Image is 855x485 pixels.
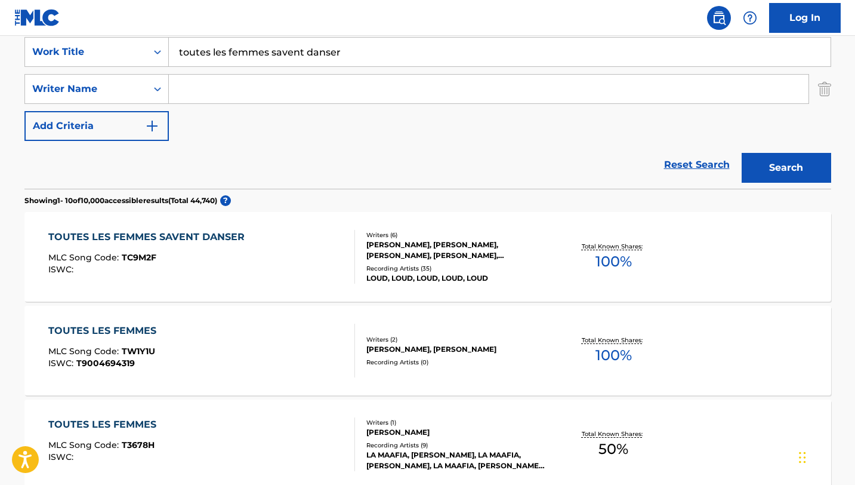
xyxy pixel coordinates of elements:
[48,230,251,244] div: TOUTES LES FEMMES SAVENT DANSER
[24,195,217,206] p: Showing 1 - 10 of 10,000 accessible results (Total 44,740 )
[712,11,726,25] img: search
[366,240,547,261] div: [PERSON_NAME], [PERSON_NAME], [PERSON_NAME], [PERSON_NAME], [PERSON_NAME], [PERSON_NAME]
[145,119,159,133] img: 9d2ae6d4665cec9f34b9.svg
[24,306,831,395] a: TOUTES LES FEMMESMLC Song Code:TW1Y1UISWC:T9004694319Writers (2)[PERSON_NAME], [PERSON_NAME]Recor...
[799,440,806,475] div: Drag
[122,346,155,357] span: TW1Y1U
[582,242,646,251] p: Total Known Shares:
[738,6,762,30] div: Help
[48,264,76,275] span: ISWC :
[582,336,646,345] p: Total Known Shares:
[24,111,169,141] button: Add Criteria
[32,82,140,96] div: Writer Name
[48,252,122,263] span: MLC Song Code :
[595,345,632,366] span: 100 %
[742,153,831,183] button: Search
[24,212,831,302] a: TOUTES LES FEMMES SAVENT DANSERMLC Song Code:TC9M2FISWC:Writers (6)[PERSON_NAME], [PERSON_NAME], ...
[48,324,162,338] div: TOUTES LES FEMMES
[48,358,76,369] span: ISWC :
[220,195,231,206] span: ?
[707,6,731,30] a: Public Search
[743,11,757,25] img: help
[366,441,547,450] div: Recording Artists ( 9 )
[48,452,76,462] span: ISWC :
[122,440,155,450] span: T3678H
[366,450,547,471] div: LA MAAFIA, [PERSON_NAME], LA MAAFIA, [PERSON_NAME], LA MAAFIA, [PERSON_NAME], LA MAAFIA, [PERSON_...
[366,344,547,355] div: [PERSON_NAME], [PERSON_NAME]
[366,231,547,240] div: Writers ( 6 )
[366,358,547,367] div: Recording Artists ( 0 )
[48,346,122,357] span: MLC Song Code :
[582,429,646,438] p: Total Known Shares:
[595,251,632,272] span: 100 %
[76,358,135,369] span: T9004694319
[48,440,122,450] span: MLC Song Code :
[32,45,140,59] div: Work Title
[122,252,156,263] span: TC9M2F
[366,273,547,284] div: LOUD, LOUD, LOUD, LOUD, LOUD
[769,3,841,33] a: Log In
[366,418,547,427] div: Writers ( 1 )
[366,264,547,273] div: Recording Artists ( 35 )
[818,74,831,104] img: Delete Criterion
[366,427,547,438] div: [PERSON_NAME]
[48,418,162,432] div: TOUTES LES FEMMES
[366,335,547,344] div: Writers ( 2 )
[658,152,736,178] a: Reset Search
[24,37,831,189] form: Search Form
[795,428,855,485] iframe: Chat Widget
[598,438,628,460] span: 50 %
[14,9,60,26] img: MLC Logo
